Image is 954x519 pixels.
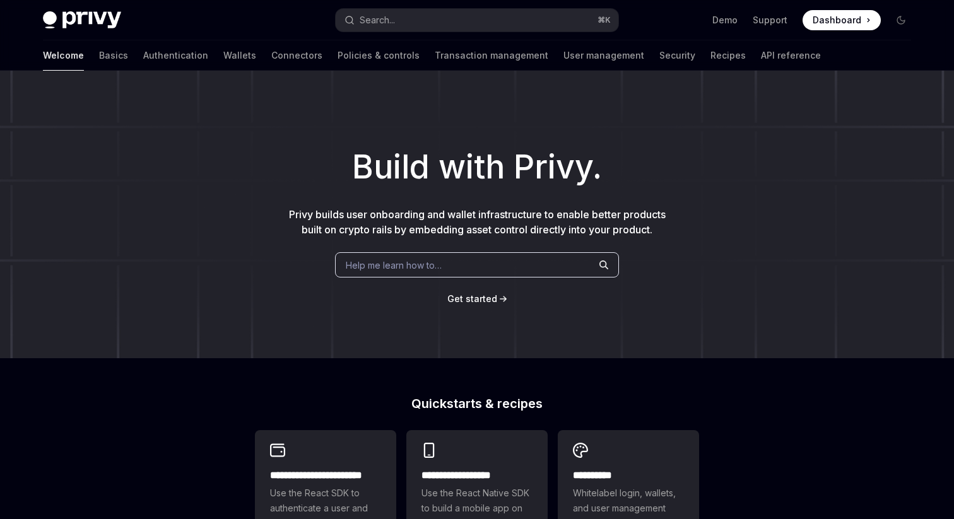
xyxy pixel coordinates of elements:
[360,13,395,28] div: Search...
[346,259,442,272] span: Help me learn how to…
[43,40,84,71] a: Welcome
[143,40,208,71] a: Authentication
[447,293,497,305] a: Get started
[891,10,911,30] button: Toggle dark mode
[803,10,881,30] a: Dashboard
[20,143,934,192] h1: Build with Privy.
[336,9,618,32] button: Open search
[563,40,644,71] a: User management
[598,15,611,25] span: ⌘ K
[338,40,420,71] a: Policies & controls
[761,40,821,71] a: API reference
[223,40,256,71] a: Wallets
[289,208,666,236] span: Privy builds user onboarding and wallet infrastructure to enable better products built on crypto ...
[447,293,497,304] span: Get started
[271,40,322,71] a: Connectors
[710,40,746,71] a: Recipes
[255,397,699,410] h2: Quickstarts & recipes
[712,14,738,26] a: Demo
[99,40,128,71] a: Basics
[43,11,121,29] img: dark logo
[813,14,861,26] span: Dashboard
[659,40,695,71] a: Security
[753,14,787,26] a: Support
[435,40,548,71] a: Transaction management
